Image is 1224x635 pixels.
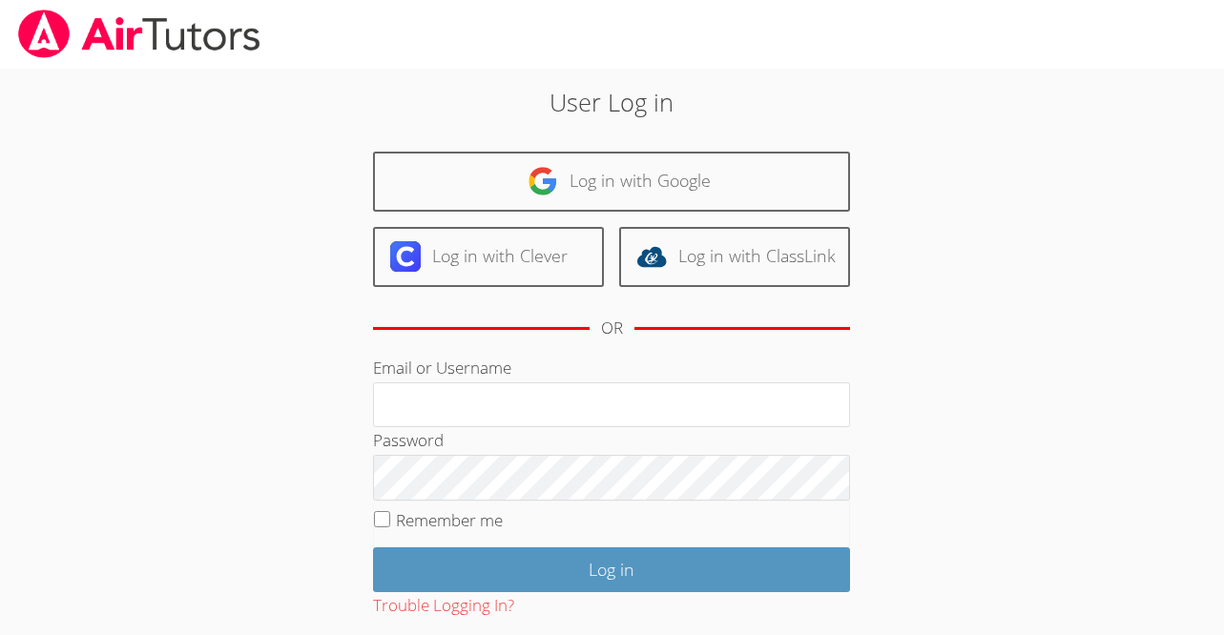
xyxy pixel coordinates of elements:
a: Log in with Google [373,152,850,212]
a: Log in with ClassLink [619,227,850,287]
img: google-logo-50288ca7cdecda66e5e0955fdab243c47b7ad437acaf1139b6f446037453330a.svg [528,166,558,196]
label: Password [373,429,444,451]
label: Email or Username [373,357,511,379]
button: Trouble Logging In? [373,592,514,620]
div: OR [601,315,623,342]
img: classlink-logo-d6bb404cc1216ec64c9a2012d9dc4662098be43eaf13dc465df04b49fa7ab582.svg [636,241,667,272]
img: airtutors_banner-c4298cdbf04f3fff15de1276eac7730deb9818008684d7c2e4769d2f7ddbe033.png [16,10,262,58]
img: clever-logo-6eab21bc6e7a338710f1a6ff85c0baf02591cd810cc4098c63d3a4b26e2feb20.svg [390,241,421,272]
input: Log in [373,547,850,592]
a: Log in with Clever [373,227,604,287]
h2: User Log in [281,84,943,120]
label: Remember me [396,509,503,531]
